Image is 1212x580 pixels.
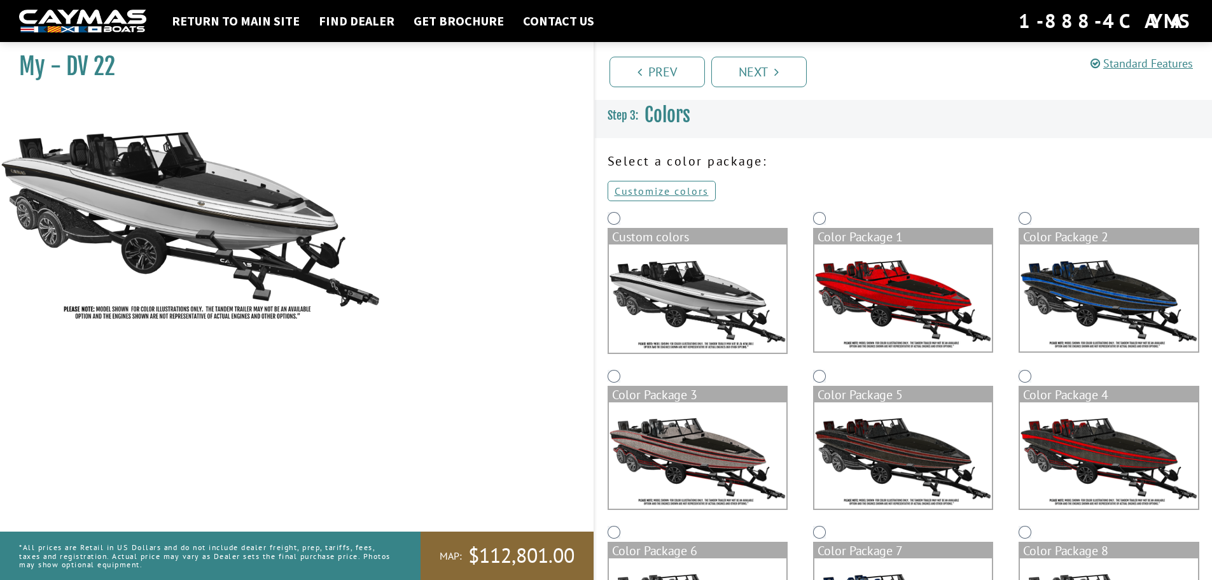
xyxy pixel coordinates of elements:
a: Find Dealer [312,13,401,29]
img: color_package_365.png [814,402,992,509]
span: MAP: [440,549,462,563]
div: Color Package 3 [609,387,786,402]
a: Prev [609,57,705,87]
img: DV22-Base-Layer.png [609,244,786,353]
img: color_package_362.png [814,244,992,351]
h1: My - DV 22 [19,52,562,81]
span: $112,801.00 [468,542,575,569]
img: color_package_364.png [609,402,786,509]
div: Color Package 2 [1020,229,1197,244]
p: *All prices are Retail in US Dollars and do not include dealer freight, prep, tariffs, fees, taxe... [19,537,392,575]
a: Customize colors [608,181,716,201]
a: Standard Features [1090,56,1193,71]
a: Get Brochure [407,13,510,29]
img: white-logo-c9c8dbefe5ff5ceceb0f0178aa75bf4bb51f6bca0971e226c86eb53dfe498488.png [19,10,146,33]
a: MAP:$112,801.00 [421,532,594,580]
p: Select a color package: [608,152,1200,171]
a: Next [711,57,807,87]
div: Custom colors [609,229,786,244]
div: 1-888-4CAYMAS [1019,7,1193,35]
a: Return to main site [165,13,306,29]
div: Color Package 5 [814,387,992,402]
img: color_package_363.png [1020,244,1197,351]
img: color_package_366.png [1020,402,1197,509]
div: Color Package 6 [609,543,786,558]
a: Contact Us [517,13,601,29]
div: Color Package 8 [1020,543,1197,558]
div: Color Package 1 [814,229,992,244]
div: Color Package 4 [1020,387,1197,402]
div: Color Package 7 [814,543,992,558]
